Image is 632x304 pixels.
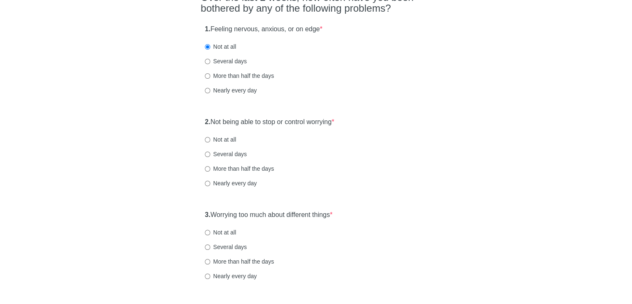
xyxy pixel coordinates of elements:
label: Feeling nervous, anxious, or on edge [205,25,322,34]
label: Several days [205,243,247,251]
input: Several days [205,152,210,157]
label: More than half the days [205,72,274,80]
strong: 2. [205,118,210,125]
input: Nearly every day [205,274,210,279]
input: Several days [205,59,210,64]
label: Worrying too much about different things [205,210,332,220]
strong: 3. [205,211,210,218]
input: Nearly every day [205,181,210,186]
label: Several days [205,57,247,65]
input: Nearly every day [205,88,210,93]
label: More than half the days [205,164,274,173]
input: More than half the days [205,73,210,79]
input: Several days [205,244,210,250]
label: Not at all [205,42,236,51]
input: Not at all [205,44,210,50]
label: Several days [205,150,247,158]
label: Nearly every day [205,179,257,187]
strong: 1. [205,25,210,32]
input: More than half the days [205,166,210,172]
input: Not at all [205,137,210,142]
input: Not at all [205,230,210,235]
label: Not being able to stop or control worrying [205,117,334,127]
label: Not at all [205,135,236,144]
label: Nearly every day [205,86,257,95]
input: More than half the days [205,259,210,264]
label: Nearly every day [205,272,257,280]
label: More than half the days [205,257,274,266]
label: Not at all [205,228,236,237]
